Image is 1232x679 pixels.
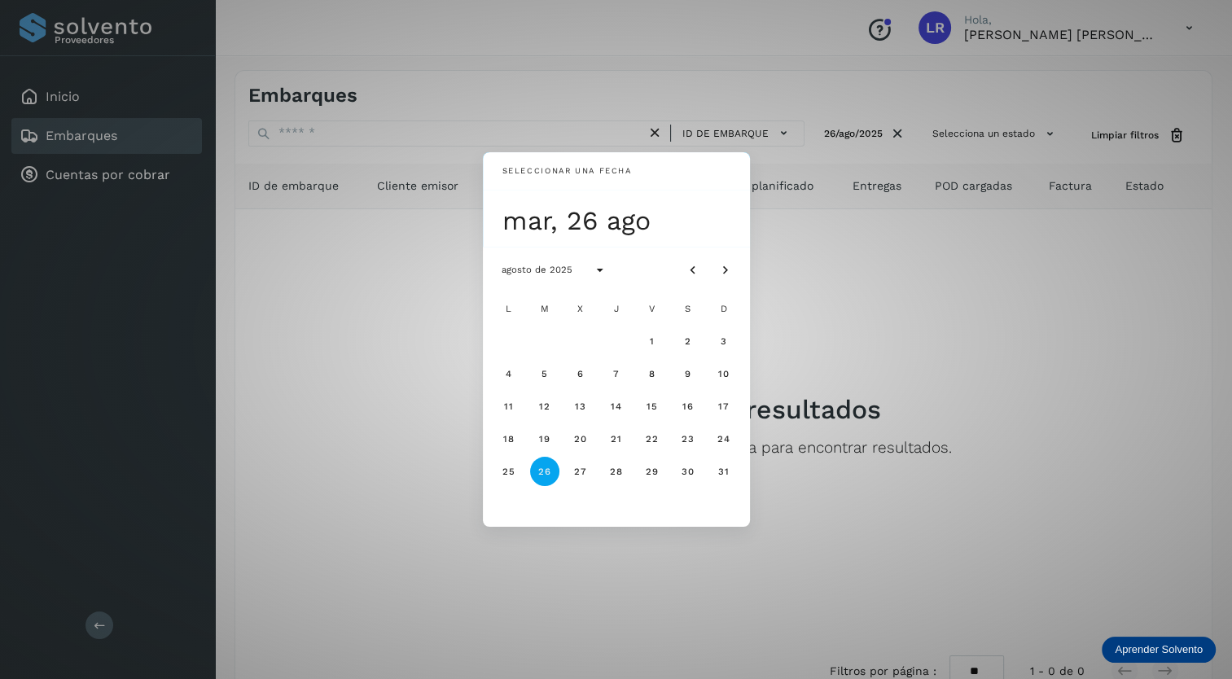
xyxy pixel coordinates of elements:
[1115,643,1203,656] p: Aprender Solvento
[530,457,559,486] button: martes, 26 de agosto de 2025
[602,359,631,388] button: jueves, 7 de agosto de 2025
[573,433,587,445] span: 20
[502,204,740,237] div: mar, 26 ago
[645,466,659,477] span: 29
[711,255,740,284] button: Mes siguiente
[717,368,730,379] span: 10
[564,292,597,325] div: X
[673,326,703,356] button: sábado, 2 de agosto de 2025
[538,401,550,412] span: 12
[530,359,559,388] button: martes, 5 de agosto de 2025
[672,292,704,325] div: S
[636,292,669,325] div: V
[646,401,658,412] span: 15
[573,466,587,477] span: 27
[602,392,631,421] button: jueves, 14 de agosto de 2025
[602,457,631,486] button: jueves, 28 de agosto de 2025
[682,401,694,412] span: 16
[488,255,585,284] button: agosto de 2025
[494,424,524,453] button: lunes, 18 de agosto de 2025
[502,433,515,445] span: 18
[537,466,551,477] span: 26
[1102,637,1216,663] div: Aprender Solvento
[709,326,739,356] button: domingo, 3 de agosto de 2025
[610,433,622,445] span: 21
[638,392,667,421] button: viernes, 15 de agosto de 2025
[566,457,595,486] button: miércoles, 27 de agosto de 2025
[503,401,514,412] span: 11
[709,424,739,453] button: domingo, 24 de agosto de 2025
[610,401,622,412] span: 14
[638,359,667,388] button: viernes, 8 de agosto de 2025
[684,368,691,379] span: 9
[720,335,727,347] span: 3
[681,433,695,445] span: 23
[709,392,739,421] button: domingo, 17 de agosto de 2025
[530,424,559,453] button: martes, 19 de agosto de 2025
[528,292,561,325] div: M
[638,457,667,486] button: viernes, 29 de agosto de 2025
[566,359,595,388] button: miércoles, 6 de agosto de 2025
[649,335,655,347] span: 1
[538,433,550,445] span: 19
[574,401,586,412] span: 13
[502,466,515,477] span: 25
[684,335,691,347] span: 2
[505,368,512,379] span: 4
[673,392,703,421] button: sábado, 16 de agosto de 2025
[681,466,695,477] span: 30
[717,401,730,412] span: 17
[493,292,525,325] div: L
[709,359,739,388] button: domingo, 10 de agosto de 2025
[673,359,703,388] button: sábado, 9 de agosto de 2025
[708,292,740,325] div: D
[673,424,703,453] button: sábado, 23 de agosto de 2025
[638,326,667,356] button: viernes, 1 de agosto de 2025
[709,457,739,486] button: domingo, 31 de agosto de 2025
[585,255,615,284] button: Seleccionar año
[577,368,584,379] span: 6
[494,457,524,486] button: lunes, 25 de agosto de 2025
[638,424,667,453] button: viernes, 22 de agosto de 2025
[541,368,548,379] span: 5
[645,433,659,445] span: 22
[612,368,620,379] span: 7
[602,424,631,453] button: jueves, 21 de agosto de 2025
[566,424,595,453] button: miércoles, 20 de agosto de 2025
[648,368,655,379] span: 8
[678,255,708,284] button: Mes anterior
[717,466,730,477] span: 31
[530,392,559,421] button: martes, 12 de agosto de 2025
[502,165,632,177] div: Seleccionar una fecha
[673,457,703,486] button: sábado, 30 de agosto de 2025
[501,264,572,275] span: agosto de 2025
[600,292,633,325] div: J
[494,392,524,421] button: lunes, 11 de agosto de 2025
[609,466,623,477] span: 28
[717,433,730,445] span: 24
[566,392,595,421] button: miércoles, 13 de agosto de 2025
[494,359,524,388] button: lunes, 4 de agosto de 2025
